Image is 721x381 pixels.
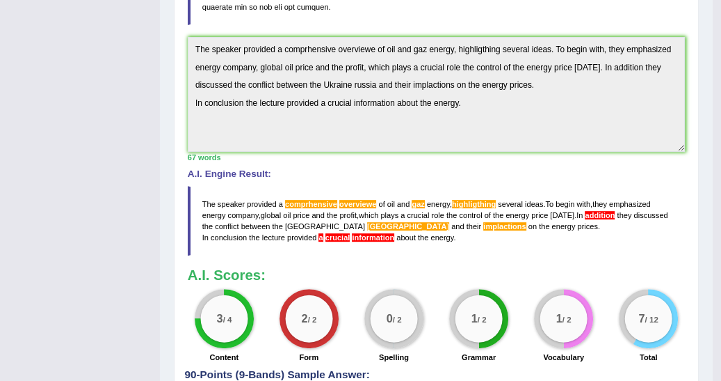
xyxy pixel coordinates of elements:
[188,186,686,256] blockquote: , . , , , . . .
[418,233,428,242] span: the
[209,352,238,363] label: Content
[188,267,266,283] b: A.I. Scores:
[462,352,496,363] label: Grammar
[188,169,686,180] h4: A.I. Engine Result:
[285,200,337,208] span: Possible spelling mistake found. (did you mean: comprehensive)
[633,211,667,219] span: discussed
[639,313,645,325] big: 7
[412,200,424,208] span: Possible spelling mistake found. (did you mean: gas)
[498,200,523,208] span: several
[215,222,238,231] span: conflict
[386,313,392,325] big: 0
[350,233,352,242] span: ‘information’ is a mass noun (i.e., uncountable). Therefore, the preceding ‘a’ is probably wrong....
[393,316,402,325] small: / 2
[493,211,503,219] span: the
[592,200,607,208] span: they
[577,222,597,231] span: prices
[550,211,574,219] span: [DATE]
[311,211,324,219] span: and
[427,200,450,208] span: energy
[359,211,378,219] span: which
[293,211,309,219] span: price
[323,233,325,242] span: ‘information’ is a mass noun (i.e., uncountable). Therefore, the preceding ‘a’ is probably wrong....
[283,211,291,219] span: oil
[446,211,457,219] span: the
[562,316,572,325] small: / 2
[609,200,651,208] span: emphasized
[645,316,658,325] small: / 12
[202,200,216,208] span: The
[228,211,259,219] span: company
[585,211,615,219] span: A comma may be missing after the conjunctive/linking adverb ‘addition’. (did you mean: addition,)
[202,233,209,242] span: In
[379,352,409,363] label: Spelling
[325,233,350,242] span: ‘information’ is a mass noun (i.e., uncountable). Therefore, the preceding ‘a’ is probably wrong....
[247,200,276,208] span: provided
[543,352,584,363] label: Vocabulary
[352,233,394,242] span: ‘information’ is a mass noun (i.e., uncountable). Therefore, the preceding ‘a’ is probably wrong....
[287,233,316,242] span: provided
[430,233,453,242] span: energy
[396,233,416,242] span: about
[387,200,395,208] span: oil
[216,313,222,325] big: 3
[556,313,562,325] big: 1
[300,352,319,363] label: Form
[617,211,631,219] span: they
[327,211,337,219] span: the
[539,222,549,231] span: the
[241,222,270,231] span: between
[431,211,444,219] span: role
[531,211,548,219] span: price
[451,222,464,231] span: and
[380,211,398,219] span: plays
[301,313,307,325] big: 2
[307,316,316,325] small: / 2
[640,352,658,363] label: Total
[367,222,449,231] span: Possible spelling mistake found. (did you mean: Russia)
[261,211,281,219] span: global
[545,200,553,208] span: To
[551,222,575,231] span: energy
[397,200,410,208] span: and
[202,211,226,219] span: energy
[279,200,283,208] span: a
[478,316,487,325] small: / 2
[285,222,365,231] span: [GEOGRAPHIC_DATA]
[452,200,496,208] span: Possible spelling mistake found. (did you mean: highlighting)
[318,233,323,242] span: ‘information’ is a mass noun (i.e., uncountable). Therefore, the preceding ‘a’ is probably wrong....
[339,200,376,208] span: Possible spelling mistake found. (did you mean: overview)
[576,200,590,208] span: with
[202,222,213,231] span: the
[400,211,405,219] span: a
[339,211,357,219] span: profit
[272,222,282,231] span: the
[407,211,429,219] span: crucial
[188,152,686,163] div: 67 words
[483,222,526,231] span: Possible spelling mistake found. (did you mean: impactions)
[459,211,482,219] span: control
[485,211,491,219] span: of
[471,313,478,325] big: 1
[528,222,537,231] span: on
[556,200,574,208] span: begin
[467,222,482,231] span: their
[249,233,259,242] span: the
[505,211,529,219] span: energy
[218,200,245,208] span: speaker
[222,316,232,325] small: / 4
[525,200,543,208] span: ideas
[262,233,285,242] span: lecture
[576,211,583,219] span: In
[211,233,247,242] span: conclusion
[378,200,384,208] span: of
